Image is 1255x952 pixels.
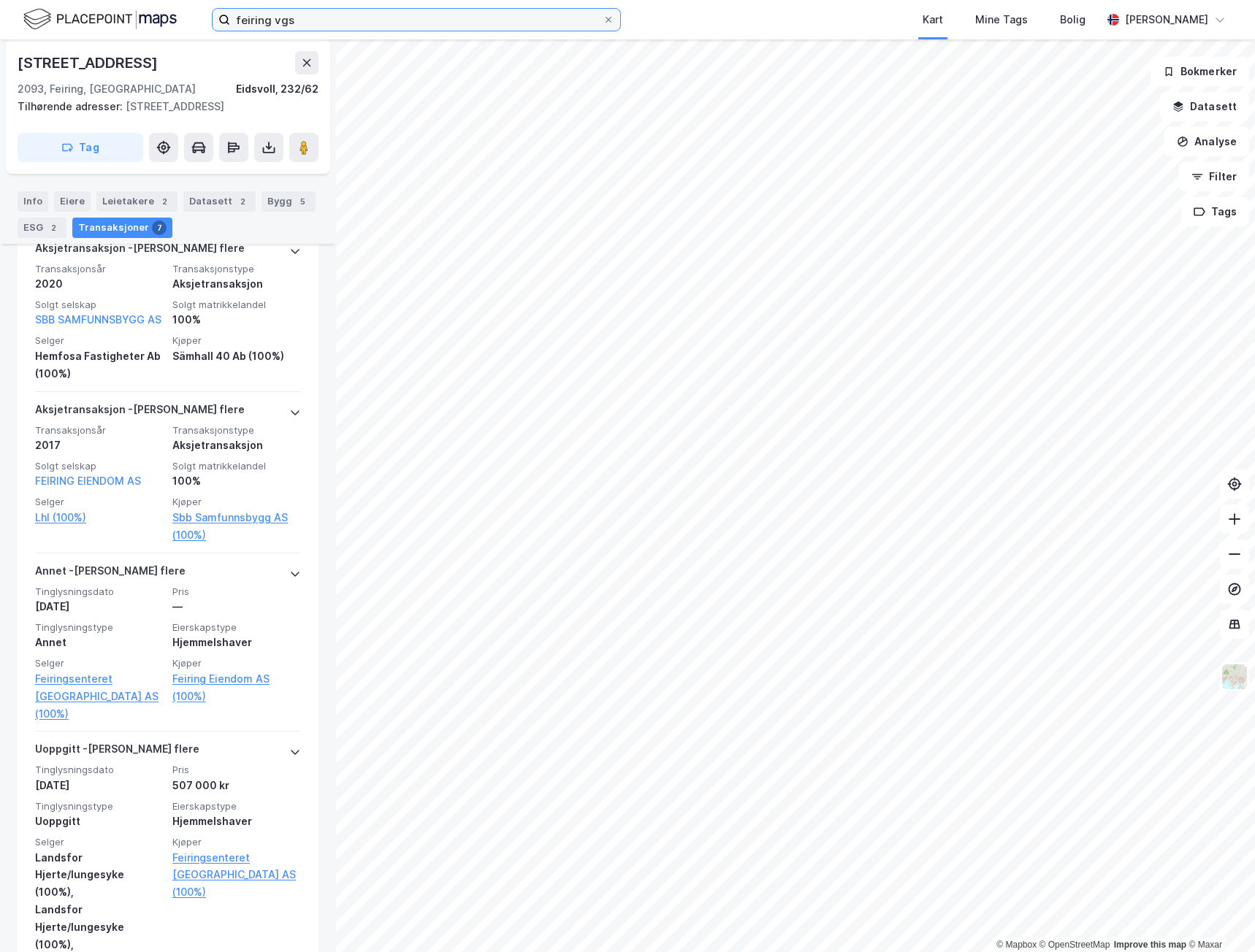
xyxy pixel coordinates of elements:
[35,813,164,830] div: Uoppgitt
[172,424,301,437] span: Transaksjonstype
[172,299,301,311] span: Solgt matrikkelandel
[172,460,301,472] span: Solgt matrikkelandel
[172,764,301,776] span: Pris
[35,586,164,598] span: Tinglysningsdato
[172,800,301,813] span: Eierskapstype
[172,621,301,634] span: Eierskapstype
[35,621,164,634] span: Tinglysningstype
[172,472,301,490] div: 100%
[35,562,186,586] div: Annet - [PERSON_NAME] flere
[35,239,245,263] div: Aksjetransaksjon - [PERSON_NAME] flere
[1040,940,1110,950] a: OpenStreetMap
[35,299,164,311] span: Solgt selskap
[54,191,91,212] div: Eiere
[35,598,164,615] div: [DATE]
[72,218,172,238] div: Transaksjoner
[172,348,301,365] div: Sämhall 40 Ab (100%)
[1221,663,1248,691] img: Z
[35,740,199,764] div: Uoppgitt - [PERSON_NAME] flere
[35,313,161,326] a: SBB SAMFUNNSBYGG AS
[35,263,164,275] span: Transaksjonsår
[172,598,301,615] div: —
[35,437,164,454] div: 2017
[18,51,161,74] div: [STREET_ADDRESS]
[1181,197,1249,226] button: Tags
[230,9,603,31] input: Søk på adresse, matrikkel, gårdeiere, leietakere eller personer
[923,11,943,28] div: Kart
[35,424,164,437] span: Transaksjonsår
[1182,882,1255,952] iframe: Chat Widget
[35,348,164,383] div: Hemfosa Fastigheter Ab (100%)
[35,800,164,813] span: Tinglysningstype
[157,194,172,209] div: 2
[18,80,196,98] div: 2093, Feiring, [GEOGRAPHIC_DATA]
[35,401,245,424] div: Aksjetransaksjon - [PERSON_NAME] flere
[1164,127,1249,156] button: Analyse
[35,275,164,293] div: 2020
[1179,162,1249,191] button: Filter
[172,849,301,902] a: Feiringsenteret [GEOGRAPHIC_DATA] AS (100%)
[172,263,301,275] span: Transaksjonstype
[172,813,301,830] div: Hjemmelshaver
[96,191,178,212] div: Leietakere
[1182,882,1255,952] div: Kontrollprogram for chat
[35,334,164,347] span: Selger
[1125,11,1208,28] div: [PERSON_NAME]
[18,100,126,112] span: Tilhørende adresser:
[262,191,316,212] div: Bygg
[996,940,1037,950] a: Mapbox
[46,220,61,235] div: 2
[172,275,301,293] div: Aksjetransaksjon
[35,657,164,669] span: Selger
[1114,940,1186,950] a: Improve this map
[35,460,164,472] span: Solgt selskap
[172,586,301,598] span: Pris
[35,670,164,723] a: Feiringsenteret [GEOGRAPHIC_DATA] AS (100%)
[172,657,301,669] span: Kjøper
[172,777,301,794] div: 507 000 kr
[172,311,301,329] div: 100%
[183,191,256,212] div: Datasett
[1151,57,1249,86] button: Bokmerker
[172,437,301,454] div: Aksjetransaksjon
[295,194,310,209] div: 5
[35,777,164,794] div: [DATE]
[35,836,164,848] span: Selger
[35,764,164,776] span: Tinglysningsdato
[172,496,301,508] span: Kjøper
[172,670,301,705] a: Feiring Eiendom AS (100%)
[1060,11,1086,28] div: Bolig
[172,509,301,544] a: Sbb Samfunnsbygg AS (100%)
[35,475,141,487] a: FEIRING EIENDOM AS
[23,7,177,32] img: logo.f888ab2527a4732fd821a326f86c7f29.svg
[35,849,164,902] div: Landsfor Hjerte/lungesyke (100%),
[35,509,164,526] a: Lhl (100%)
[235,194,250,209] div: 2
[152,220,167,235] div: 7
[172,334,301,347] span: Kjøper
[172,634,301,651] div: Hjemmelshaver
[35,496,164,508] span: Selger
[975,11,1028,28] div: Mine Tags
[18,218,66,238] div: ESG
[172,836,301,848] span: Kjøper
[18,133,143,162] button: Tag
[35,634,164,651] div: Annet
[18,98,307,115] div: [STREET_ADDRESS]
[18,191,48,212] div: Info
[1160,92,1249,121] button: Datasett
[236,80,318,98] div: Eidsvoll, 232/62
